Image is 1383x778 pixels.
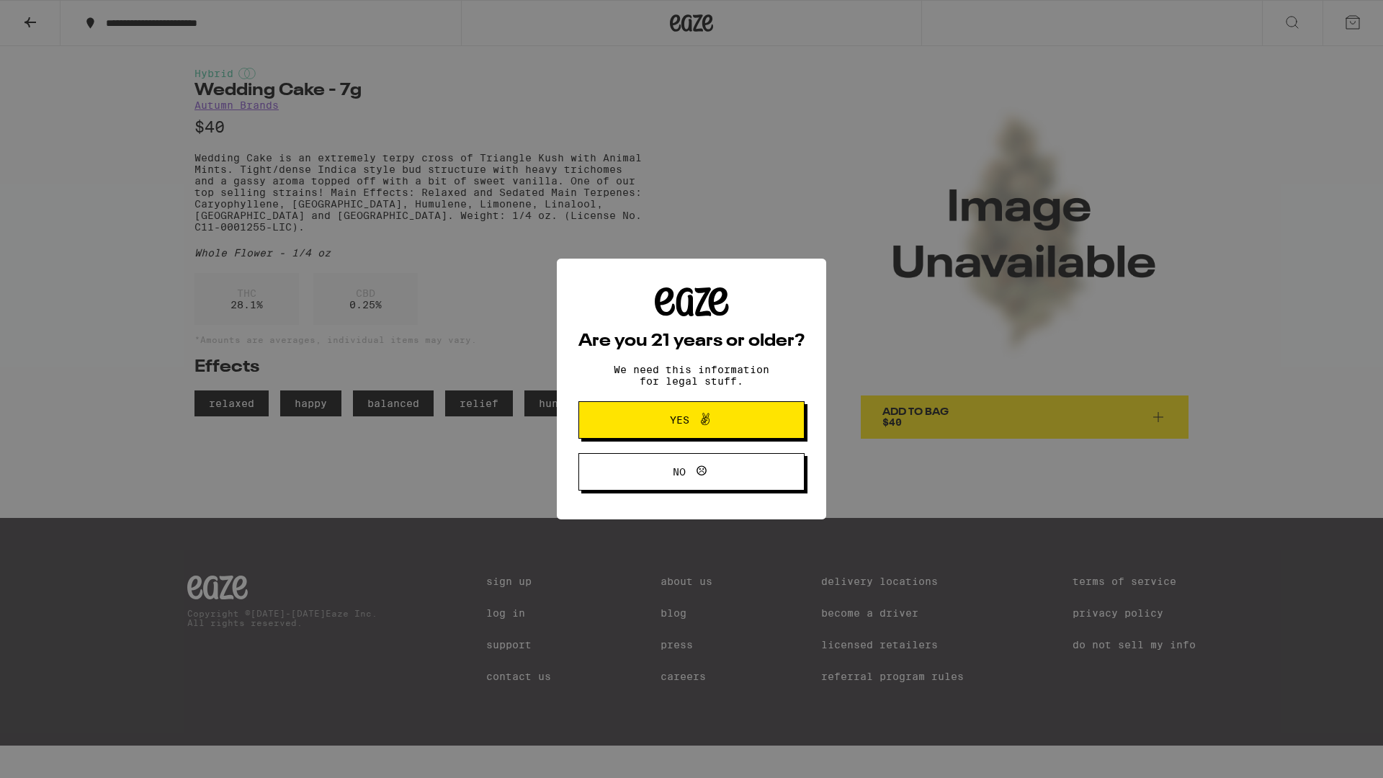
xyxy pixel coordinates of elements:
[601,364,782,387] p: We need this information for legal stuff.
[578,333,805,350] h2: Are you 21 years or older?
[578,453,805,491] button: No
[670,415,689,425] span: Yes
[1293,735,1369,771] iframe: Opens a widget where you can find more information
[673,467,686,477] span: No
[578,401,805,439] button: Yes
